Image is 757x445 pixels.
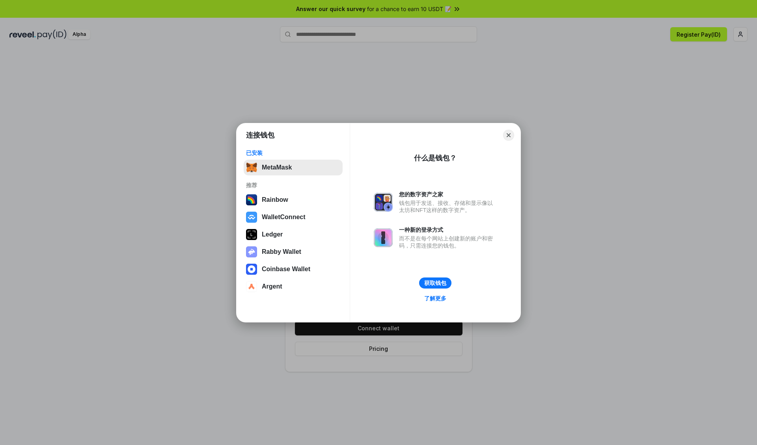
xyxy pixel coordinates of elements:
[246,149,340,156] div: 已安装
[424,295,446,302] div: 了解更多
[246,246,257,257] img: svg+xml,%3Csvg%20xmlns%3D%22http%3A%2F%2Fwww.w3.org%2F2000%2Fsvg%22%20fill%3D%22none%22%20viewBox...
[420,293,451,303] a: 了解更多
[503,130,514,141] button: Close
[246,229,257,240] img: svg+xml,%3Csvg%20xmlns%3D%22http%3A%2F%2Fwww.w3.org%2F2000%2Fsvg%22%20width%3D%2228%22%20height%3...
[262,248,301,255] div: Rabby Wallet
[399,235,497,249] div: 而不是在每个网站上创建新的账户和密码，只需连接您的钱包。
[244,209,343,225] button: WalletConnect
[374,228,393,247] img: svg+xml,%3Csvg%20xmlns%3D%22http%3A%2F%2Fwww.w3.org%2F2000%2Fsvg%22%20fill%3D%22none%22%20viewBox...
[244,244,343,260] button: Rabby Wallet
[244,227,343,242] button: Ledger
[246,194,257,205] img: svg+xml,%3Csvg%20width%3D%22120%22%20height%3D%22120%22%20viewBox%3D%220%200%20120%20120%22%20fil...
[374,193,393,212] img: svg+xml,%3Csvg%20xmlns%3D%22http%3A%2F%2Fwww.w3.org%2F2000%2Fsvg%22%20fill%3D%22none%22%20viewBox...
[399,191,497,198] div: 您的数字资产之家
[244,160,343,175] button: MetaMask
[262,231,283,238] div: Ledger
[246,264,257,275] img: svg+xml,%3Csvg%20width%3D%2228%22%20height%3D%2228%22%20viewBox%3D%220%200%2028%2028%22%20fill%3D...
[399,226,497,233] div: 一种新的登录方式
[246,212,257,223] img: svg+xml,%3Csvg%20width%3D%2228%22%20height%3D%2228%22%20viewBox%3D%220%200%2028%2028%22%20fill%3D...
[424,279,446,287] div: 获取钱包
[262,196,288,203] div: Rainbow
[244,279,343,294] button: Argent
[244,192,343,208] button: Rainbow
[399,199,497,214] div: 钱包用于发送、接收、存储和显示像以太坊和NFT这样的数字资产。
[262,266,310,273] div: Coinbase Wallet
[244,261,343,277] button: Coinbase Wallet
[246,182,340,189] div: 推荐
[419,277,451,289] button: 获取钱包
[262,164,292,171] div: MetaMask
[246,162,257,173] img: svg+xml,%3Csvg%20fill%3D%22none%22%20height%3D%2233%22%20viewBox%3D%220%200%2035%2033%22%20width%...
[414,153,457,163] div: 什么是钱包？
[246,281,257,292] img: svg+xml,%3Csvg%20width%3D%2228%22%20height%3D%2228%22%20viewBox%3D%220%200%2028%2028%22%20fill%3D...
[262,214,306,221] div: WalletConnect
[262,283,282,290] div: Argent
[246,130,274,140] h1: 连接钱包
